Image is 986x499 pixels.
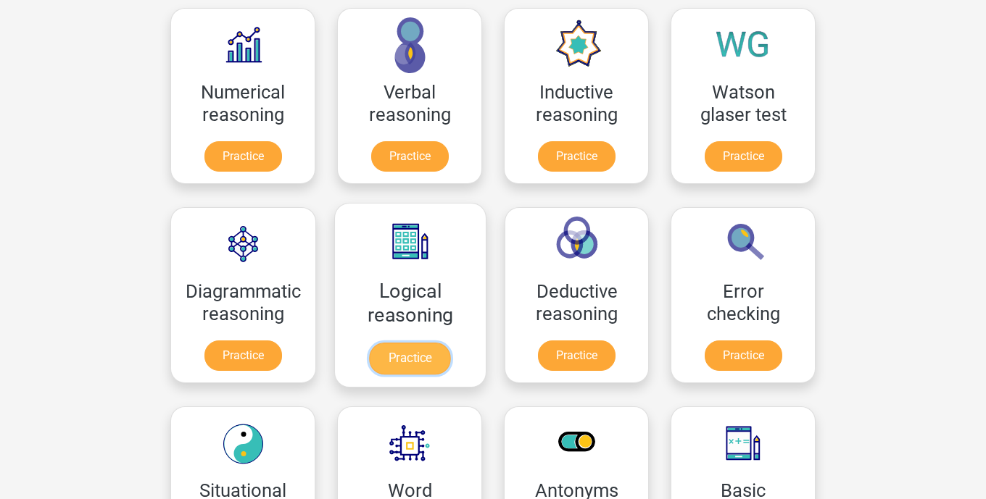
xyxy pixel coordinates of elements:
[705,340,782,371] a: Practice
[204,141,282,172] a: Practice
[538,141,616,172] a: Practice
[370,343,451,374] a: Practice
[705,141,782,172] a: Practice
[204,340,282,371] a: Practice
[538,340,616,371] a: Practice
[371,141,449,172] a: Practice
